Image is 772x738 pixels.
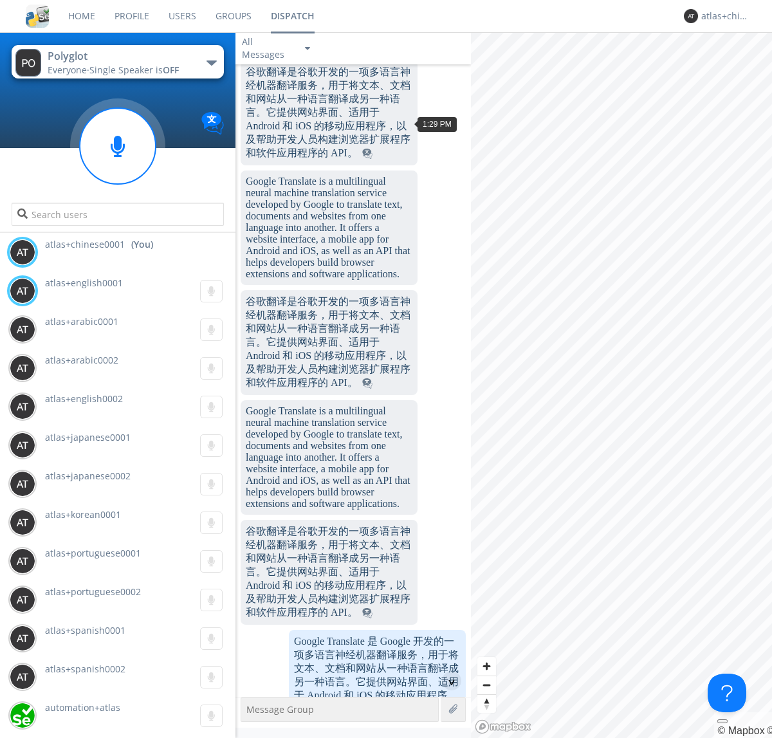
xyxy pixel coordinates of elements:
[45,624,125,636] span: atlas+spanish0001
[45,354,118,366] span: atlas+arabic0002
[246,405,412,510] dc-p: Google Translate is a multilingual neural machine translation service developed by Google to tran...
[10,317,35,342] img: 373638.png
[362,378,372,389] img: translated-message
[362,149,372,159] img: translated-message
[131,238,153,251] div: (You)
[475,719,531,734] a: Mapbox logo
[10,239,35,265] img: 373638.png
[10,432,35,458] img: 373638.png
[45,547,141,559] span: atlas+portuguese0001
[362,608,372,618] img: translated-message
[305,47,310,50] img: caret-down-sm.svg
[246,295,412,390] dc-p: 谷歌翻译是谷歌开发的一项多语言神经机器翻译服务，用于将文本、文档和网站从一种语言翻译成另一种语言。它提供网站界面、适用于 Android 和 iOS 的移动应用程序，以及帮助开发人员构建浏览器扩...
[10,394,35,420] img: 373638.png
[48,49,192,64] div: Polyglot
[45,315,118,327] span: atlas+arabic0001
[362,607,372,618] span: This is a translated message
[294,635,461,730] dc-p: Google Translate 是 Google 开发的一项多语言神经机器翻译服务，用于将文本、文档和网站从一种语言翻译成另一种语言。它提供网站界面、适用于 Android 和 iOS 的移动...
[242,35,293,61] div: All Messages
[10,510,35,535] img: 373638.png
[10,471,35,497] img: 373638.png
[10,355,35,381] img: 373638.png
[45,701,120,714] span: automation+atlas
[442,671,461,690] div: ^
[362,377,372,388] span: This is a translated message
[45,470,131,482] span: atlas+japanese0002
[10,664,35,690] img: 373638.png
[246,176,412,280] dc-p: Google Translate is a multilingual neural machine translation service developed by Google to tran...
[201,112,224,134] img: Translation enabled
[717,725,764,736] a: Mapbox
[89,64,179,76] span: Single Speaker is
[45,663,125,675] span: atlas+spanish0002
[12,45,223,78] button: PolyglotEveryone·Single Speaker isOFF
[246,525,412,620] dc-p: 谷歌翻译是谷歌开发的一项多语言神经机器翻译服务，用于将文本、文档和网站从一种语言翻译成另一种语言。它提供网站界面、适用于 Android 和 iOS 的移动应用程序，以及帮助开发人员构建浏览器扩...
[10,625,35,651] img: 373638.png
[26,5,49,28] img: cddb5a64eb264b2086981ab96f4c1ba7
[701,10,749,23] div: atlas+chinese0001
[10,548,35,574] img: 373638.png
[477,657,496,676] button: Zoom in
[423,120,452,129] span: 1:29 PM
[45,508,121,521] span: atlas+korean0001
[10,703,35,728] img: d2d01cd9b4174d08988066c6d424eccd
[163,64,179,76] span: OFF
[45,238,125,251] span: atlas+chinese0001
[246,66,412,160] dc-p: 谷歌翻译是谷歌开发的一项多语言神经机器翻译服务，用于将文本、文档和网站从一种语言翻译成另一种语言。它提供网站界面、适用于 Android 和 iOS 的移动应用程序，以及帮助开发人员构建浏览器扩...
[717,719,728,723] button: Toggle attribution
[477,694,496,713] button: Reset bearing to north
[45,586,141,598] span: atlas+portuguese0002
[477,695,496,713] span: Reset bearing to north
[45,431,131,443] span: atlas+japanese0001
[48,64,192,77] div: Everyone ·
[10,587,35,613] img: 373638.png
[12,203,223,226] input: Search users
[15,49,41,77] img: 373638.png
[10,278,35,304] img: 373638.png
[708,674,746,712] iframe: Toggle Customer Support
[477,676,496,694] button: Zoom out
[45,277,123,289] span: atlas+english0001
[45,392,123,405] span: atlas+english0002
[684,9,698,23] img: 373638.png
[362,147,372,158] span: This is a translated message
